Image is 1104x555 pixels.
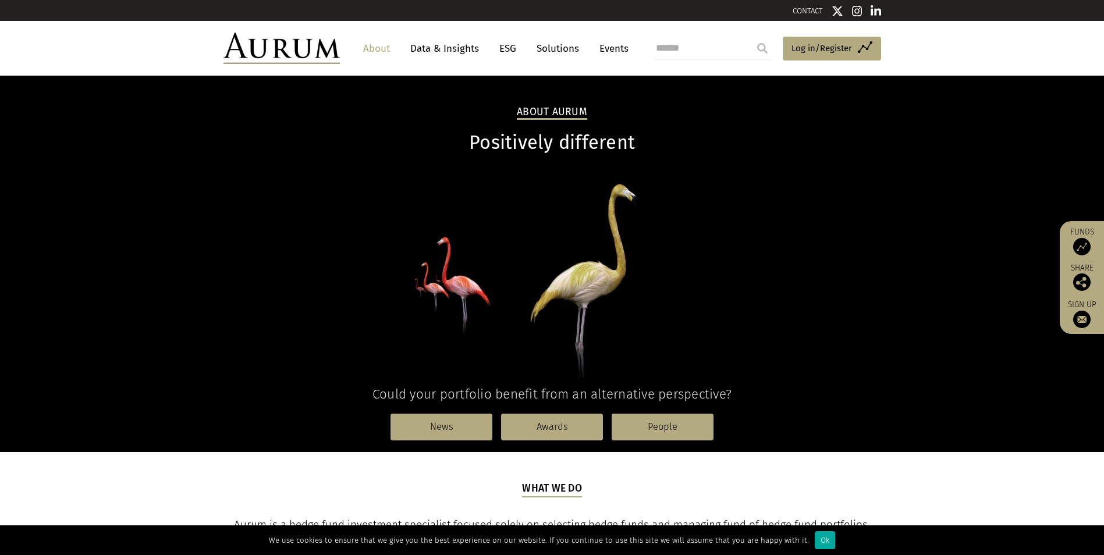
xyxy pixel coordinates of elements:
[1066,227,1098,255] a: Funds
[223,33,340,64] img: Aurum
[391,414,492,440] a: News
[815,531,835,549] div: Ok
[223,386,881,402] h4: Could your portfolio benefit from an alternative perspective?
[522,481,582,497] h5: What we do
[223,131,881,154] h1: Positively different
[1073,273,1091,291] img: Share this post
[531,38,585,59] a: Solutions
[234,518,870,549] span: Aurum is a hedge fund investment specialist focused solely on selecting hedge funds and managing ...
[852,5,862,17] img: Instagram icon
[517,106,587,120] h2: About Aurum
[832,5,843,17] img: Twitter icon
[791,41,852,55] span: Log in/Register
[404,38,485,59] a: Data & Insights
[501,414,603,440] a: Awards
[871,5,881,17] img: Linkedin icon
[783,37,881,61] a: Log in/Register
[793,6,823,15] a: CONTACT
[357,38,396,59] a: About
[594,38,629,59] a: Events
[751,37,774,60] input: Submit
[612,414,713,440] a: People
[1066,264,1098,291] div: Share
[1066,300,1098,328] a: Sign up
[494,38,522,59] a: ESG
[1073,238,1091,255] img: Access Funds
[1073,311,1091,328] img: Sign up to our newsletter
